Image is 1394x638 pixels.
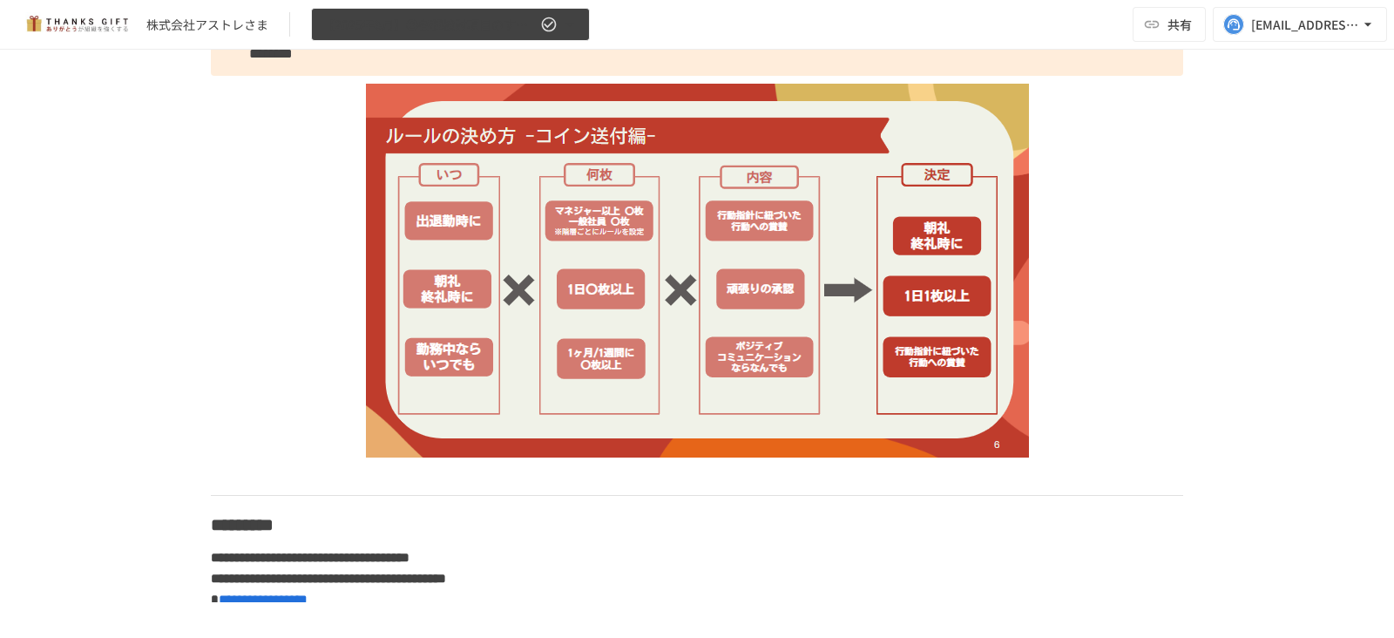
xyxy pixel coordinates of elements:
[146,16,268,34] div: 株式会社アストレさま
[21,10,132,38] img: mMP1OxWUAhQbsRWCurg7vIHe5HqDpP7qZo7fRoNLXQh
[366,84,1029,458] img: tvbe5RGifGWLDTA2919aBe31x0xAfghJyURXUW5FsUq
[1133,7,1206,42] button: 共有
[1213,7,1387,42] button: [EMAIL_ADDRESS][DOMAIN_NAME]
[1251,14,1359,36] div: [EMAIL_ADDRESS][DOMAIN_NAME]
[1167,15,1192,34] span: 共有
[322,14,537,36] span: 【2025年8月】②各種検討項目のすり合わせ/ THANKS GIFTキックオフMTG
[311,8,590,42] button: 【2025年8月】②各種検討項目のすり合わせ/ THANKS GIFTキックオフMTG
